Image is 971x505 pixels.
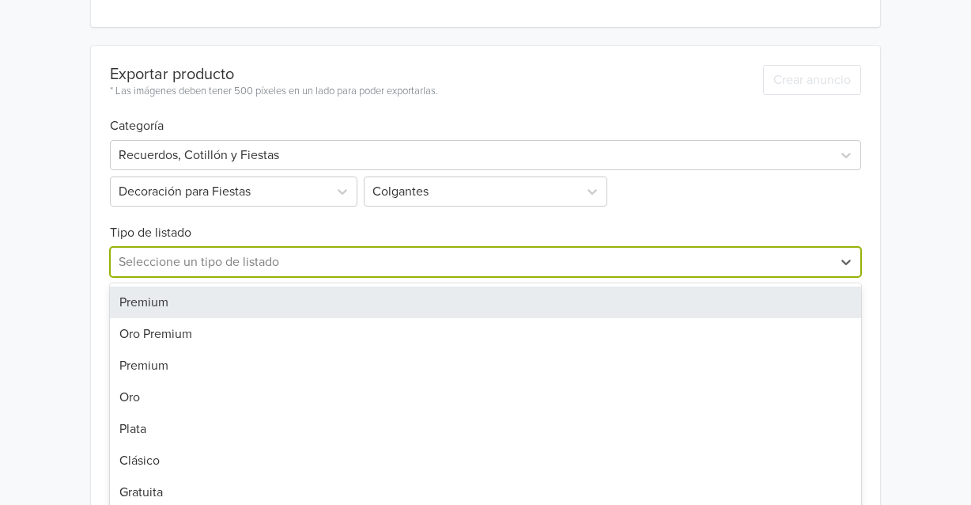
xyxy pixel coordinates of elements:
[110,100,861,134] h6: Categoría
[110,318,861,350] div: Oro Premium
[110,445,861,477] div: Clásico
[110,287,861,318] div: Premium
[110,65,438,84] div: Exportar producto
[110,84,438,100] div: * Las imágenes deben tener 500 píxeles en un lado para poder exportarlas.
[110,207,861,241] h6: Tipo de listado
[110,413,861,445] div: Plata
[110,350,861,382] div: Premium
[763,65,861,95] button: Crear anuncio
[110,382,861,413] div: Oro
